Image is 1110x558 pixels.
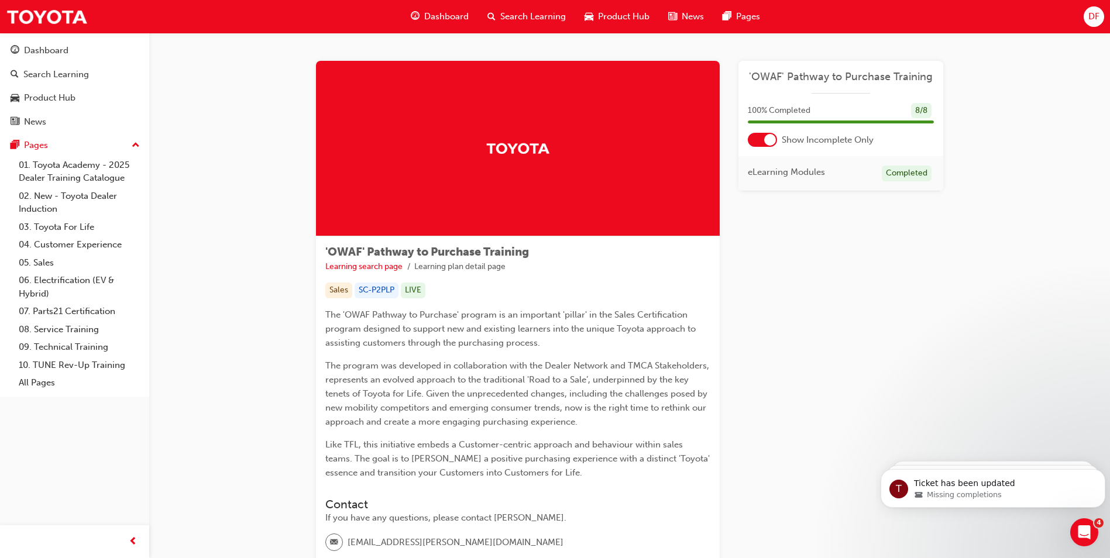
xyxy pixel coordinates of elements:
[14,271,145,302] a: 06. Electrification (EV & Hybrid)
[132,138,140,153] span: up-icon
[14,338,145,356] a: 09. Technical Training
[11,70,19,80] span: search-icon
[14,356,145,374] a: 10. TUNE Rev-Up Training
[129,535,138,549] span: prev-icon
[14,156,145,187] a: 01. Toyota Academy - 2025 Dealer Training Catalogue
[5,135,145,156] button: Pages
[14,218,145,236] a: 03. Toyota For Life
[598,10,649,23] span: Product Hub
[11,140,19,151] span: pages-icon
[5,37,145,135] button: DashboardSearch LearningProduct HubNews
[325,245,529,259] span: 'OWAF' Pathway to Purchase Training
[355,283,398,298] div: SC-P2PLP
[5,111,145,133] a: News
[1084,6,1104,27] button: DF
[414,260,506,274] li: Learning plan detail page
[5,64,145,85] a: Search Learning
[575,5,659,29] a: car-iconProduct Hub
[348,536,563,549] span: [EMAIL_ADDRESS][PERSON_NAME][DOMAIN_NAME]
[782,133,874,147] span: Show Incomplete Only
[11,93,19,104] span: car-icon
[424,10,469,23] span: Dashboard
[876,445,1110,526] iframe: Intercom notifications message
[14,321,145,339] a: 08. Service Training
[23,68,89,81] div: Search Learning
[401,283,425,298] div: LIVE
[487,9,496,24] span: search-icon
[682,10,704,23] span: News
[748,104,810,118] span: 100 % Completed
[11,46,19,56] span: guage-icon
[1088,10,1099,23] span: DF
[14,302,145,321] a: 07. Parts21 Certification
[14,187,145,218] a: 02. New - Toyota Dealer Induction
[24,139,48,152] div: Pages
[325,360,712,427] span: The program was developed in collaboration with the Dealer Network and TMCA Stakeholders, represe...
[24,44,68,57] div: Dashboard
[325,498,710,511] h3: Contact
[585,9,593,24] span: car-icon
[748,70,934,84] a: 'OWAF' Pathway to Purchase Training
[882,166,932,181] div: Completed
[411,9,420,24] span: guage-icon
[14,374,145,392] a: All Pages
[325,283,352,298] div: Sales
[14,254,145,272] a: 05. Sales
[478,5,575,29] a: search-iconSearch Learning
[5,87,145,109] a: Product Hub
[330,535,338,550] span: email-icon
[748,166,825,179] span: eLearning Modules
[1070,518,1098,546] iframe: Intercom live chat
[14,236,145,254] a: 04. Customer Experience
[325,439,712,478] span: Like TFL, this initiative embeds a Customer-centric approach and behaviour within sales teams. Th...
[911,103,932,119] div: 8 / 8
[736,10,760,23] span: Pages
[24,91,75,105] div: Product Hub
[325,511,710,525] div: If you have any questions, please contact [PERSON_NAME].
[486,138,550,159] img: Trak
[723,9,731,24] span: pages-icon
[6,4,88,30] img: Trak
[668,9,677,24] span: news-icon
[401,5,478,29] a: guage-iconDashboard
[325,309,698,348] span: The 'OWAF Pathway to Purchase' program is an important 'pillar' in the Sales Certification progra...
[5,40,145,61] a: Dashboard
[24,115,46,129] div: News
[325,261,403,271] a: Learning search page
[500,10,566,23] span: Search Learning
[713,5,769,29] a: pages-iconPages
[1094,518,1104,528] span: 4
[11,117,19,128] span: news-icon
[659,5,713,29] a: news-iconNews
